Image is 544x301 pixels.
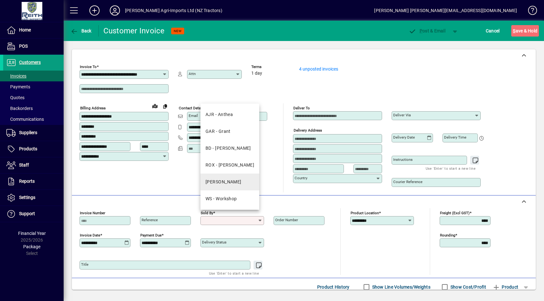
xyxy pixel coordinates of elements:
[19,211,35,216] span: Support
[19,162,29,168] span: Staff
[3,141,64,157] a: Products
[393,113,411,117] mat-label: Deliver via
[64,25,99,37] app-page-header-button: Back
[295,176,307,180] mat-label: Country
[160,101,170,111] button: Copy to Delivery address
[492,282,518,292] span: Product
[3,81,64,92] a: Payments
[293,106,310,110] mat-label: Deliver To
[18,231,46,236] span: Financial Year
[19,130,37,135] span: Suppliers
[206,111,233,118] div: AJR - Anthea
[69,25,93,37] button: Back
[6,106,33,111] span: Backorders
[6,117,44,122] span: Communications
[275,218,298,222] mat-label: Order number
[189,72,196,76] mat-label: Attn
[206,195,237,202] div: WS - Workshop
[449,284,486,290] label: Show Cost/Profit
[3,157,64,173] a: Staff
[103,26,165,36] div: Customer Invoice
[19,195,35,200] span: Settings
[189,113,198,118] mat-label: Email
[19,146,37,151] span: Products
[142,218,158,222] mat-label: Reference
[393,135,415,140] mat-label: Delivery date
[3,174,64,189] a: Reports
[70,28,92,33] span: Back
[251,71,262,76] span: 1 day
[489,281,521,293] button: Product
[484,25,501,37] button: Cancel
[371,284,430,290] label: Show Line Volumes/Weights
[105,5,125,16] button: Profile
[202,240,227,244] mat-label: Delivery status
[81,262,88,267] mat-label: Title
[405,25,449,37] button: Post & Email
[3,125,64,141] a: Suppliers
[140,233,162,237] mat-label: Payment due
[200,174,259,190] mat-option: WR - William Reith
[23,244,40,249] span: Package
[206,128,231,135] div: GAR - Grant
[80,233,100,237] mat-label: Invoice date
[80,65,97,69] mat-label: Invoice To
[206,145,251,152] div: BD - [PERSON_NAME]
[200,123,259,140] mat-option: GAR - Grant
[3,190,64,206] a: Settings
[3,38,64,54] a: POS
[200,157,259,174] mat-option: ROX - Rochelle
[19,27,31,32] span: Home
[206,179,241,185] div: [PERSON_NAME]
[315,281,352,293] button: Product History
[251,65,289,69] span: Terms
[125,5,222,16] div: [PERSON_NAME] Agri-Imports Ltd (NZ Tractors)
[351,211,379,215] mat-label: Product location
[6,73,26,79] span: Invoices
[486,26,500,36] span: Cancel
[393,180,422,184] mat-label: Courier Reference
[444,135,466,140] mat-label: Delivery time
[3,114,64,125] a: Communications
[299,66,338,72] a: 4 unposted invoices
[420,28,422,33] span: P
[6,95,24,100] span: Quotes
[513,28,515,33] span: S
[206,162,254,168] div: ROX - [PERSON_NAME]
[393,157,413,162] mat-label: Instructions
[408,28,445,33] span: ost & Email
[511,25,539,37] button: Save & Hold
[3,206,64,222] a: Support
[19,179,35,184] span: Reports
[374,5,517,16] div: [PERSON_NAME] [PERSON_NAME][EMAIL_ADDRESS][DOMAIN_NAME]
[3,22,64,38] a: Home
[200,190,259,207] mat-option: WS - Workshop
[200,106,259,123] mat-option: AJR - Anthea
[150,101,160,111] a: View on map
[3,71,64,81] a: Invoices
[80,211,105,215] mat-label: Invoice number
[6,84,30,89] span: Payments
[209,270,259,277] mat-hint: Use 'Enter' to start a new line
[19,44,28,49] span: POS
[201,211,213,215] mat-label: Sold by
[317,282,350,292] span: Product History
[200,140,259,157] mat-option: BD - Rebecca Dymond
[84,5,105,16] button: Add
[3,92,64,103] a: Quotes
[440,211,470,215] mat-label: Freight (excl GST)
[513,26,537,36] span: ave & Hold
[440,233,455,237] mat-label: Rounding
[174,29,182,33] span: NEW
[19,60,41,65] span: Customers
[426,165,476,172] mat-hint: Use 'Enter' to start a new line
[523,1,536,22] a: Knowledge Base
[3,103,64,114] a: Backorders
